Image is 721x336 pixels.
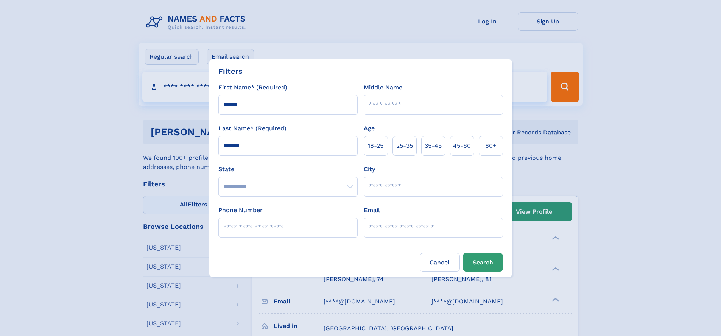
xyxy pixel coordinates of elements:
[368,141,383,150] span: 18‑25
[364,206,380,215] label: Email
[218,206,263,215] label: Phone Number
[485,141,497,150] span: 60+
[218,124,287,133] label: Last Name* (Required)
[364,83,402,92] label: Middle Name
[218,83,287,92] label: First Name* (Required)
[420,253,460,272] label: Cancel
[218,165,358,174] label: State
[396,141,413,150] span: 25‑35
[364,165,375,174] label: City
[463,253,503,272] button: Search
[218,66,243,77] div: Filters
[425,141,442,150] span: 35‑45
[453,141,471,150] span: 45‑60
[364,124,375,133] label: Age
